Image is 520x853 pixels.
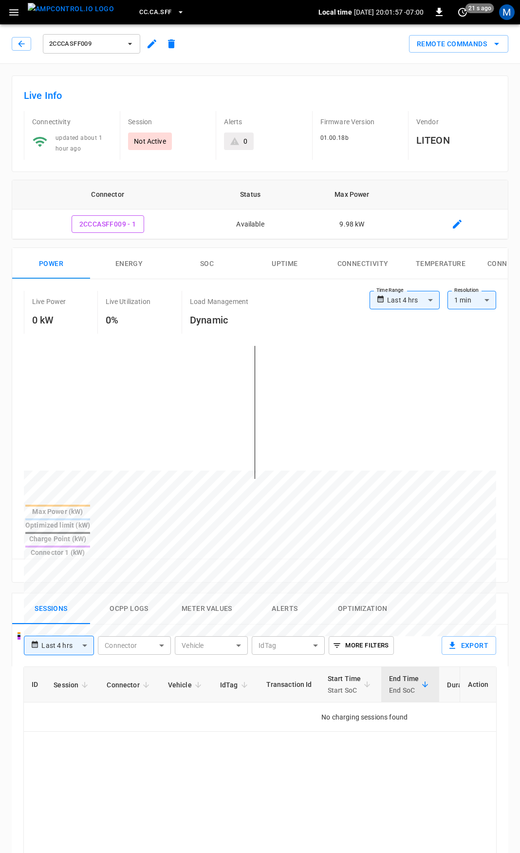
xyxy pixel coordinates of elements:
[28,3,114,15] img: ampcontrol.io logo
[32,312,66,328] h6: 0 kW
[106,297,150,306] p: Live Utilization
[224,117,304,127] p: Alerts
[328,673,374,696] span: Start TimeStart SoC
[455,4,470,20] button: set refresh interval
[203,180,297,209] th: Status
[389,673,419,696] div: End Time
[12,248,90,279] button: Power
[329,636,393,655] button: More Filters
[135,3,188,22] button: CC.CA.SFF
[90,593,168,625] button: Ocpp logs
[203,209,297,240] td: Available
[107,679,152,691] span: Connector
[32,117,112,127] p: Connectivity
[41,636,94,655] div: Last 4 hrs
[259,667,320,702] th: Transaction Id
[460,667,496,702] th: Action
[32,297,66,306] p: Live Power
[389,673,431,696] span: End TimeEnd SoC
[447,679,487,691] span: Duration
[465,3,494,13] span: 21 s ago
[49,38,121,50] span: 2CCCASFF009
[416,117,496,127] p: Vendor
[190,297,248,306] p: Load Management
[24,667,46,702] th: ID
[134,136,166,146] p: Not Active
[442,636,496,655] button: Export
[297,209,407,240] td: 9.98 kW
[409,35,508,53] div: remote commands options
[43,34,140,54] button: 2CCCASFF009
[12,180,203,209] th: Connector
[320,117,400,127] p: Firmware Version
[318,7,352,17] p: Local time
[72,215,144,233] button: 2CCCASFF009 - 1
[320,134,349,141] span: 01.00.18b
[24,88,496,103] h6: Live Info
[402,248,480,279] button: Temperature
[168,593,246,625] button: Meter Values
[409,35,508,53] button: Remote Commands
[168,679,204,691] span: Vehicle
[416,133,496,148] h6: LITEON
[12,180,508,240] table: connector table
[168,248,246,279] button: SOC
[220,679,251,691] span: IdTag
[139,7,171,18] span: CC.CA.SFF
[324,593,402,625] button: Optimization
[324,248,402,279] button: Connectivity
[246,248,324,279] button: Uptime
[387,291,440,309] div: Last 4 hrs
[499,4,515,20] div: profile-icon
[190,312,248,328] h6: Dynamic
[106,312,150,328] h6: 0%
[389,684,419,696] p: End SoC
[354,7,424,17] p: [DATE] 20:01:57 -07:00
[454,286,479,294] label: Resolution
[54,679,91,691] span: Session
[328,673,361,696] div: Start Time
[128,117,208,127] p: Session
[246,593,324,625] button: Alerts
[12,593,90,625] button: Sessions
[243,136,247,146] div: 0
[447,291,496,309] div: 1 min
[376,286,404,294] label: Time Range
[90,248,168,279] button: Energy
[328,684,361,696] p: Start SoC
[56,134,102,152] span: updated about 1 hour ago
[297,180,407,209] th: Max Power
